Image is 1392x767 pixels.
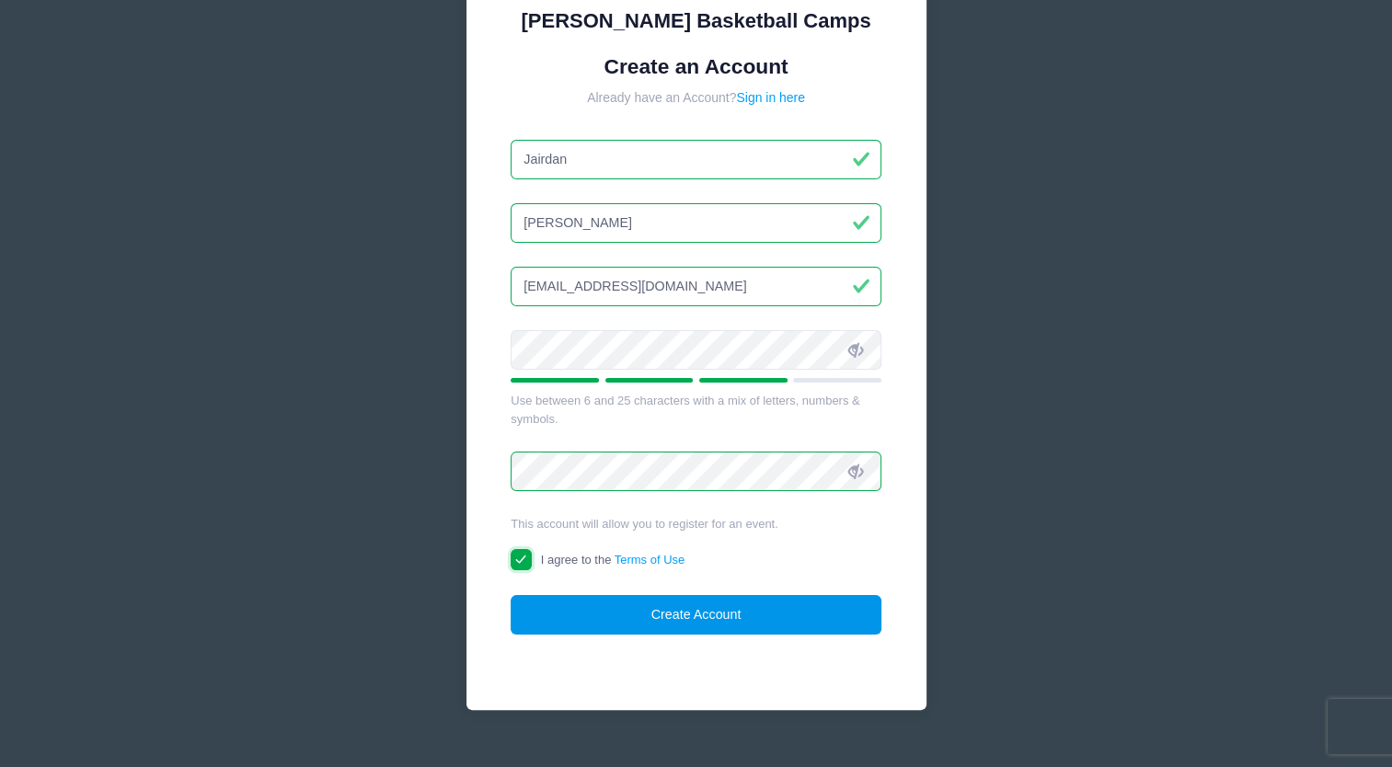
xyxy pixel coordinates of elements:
input: Last Name [511,203,881,243]
h1: Create an Account [511,54,881,79]
a: Terms of Use [615,553,685,567]
div: [PERSON_NAME] Basketball Camps [511,6,881,36]
input: First Name [511,140,881,179]
input: I agree to theTerms of Use [511,549,532,570]
button: Create Account [511,595,881,635]
div: Already have an Account? [511,88,881,108]
a: Sign in here [736,90,805,105]
div: This account will allow you to register for an event. [511,515,881,533]
span: I agree to the [541,553,684,567]
div: Use between 6 and 25 characters with a mix of letters, numbers & symbols. [511,392,881,428]
input: Email [511,267,881,306]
